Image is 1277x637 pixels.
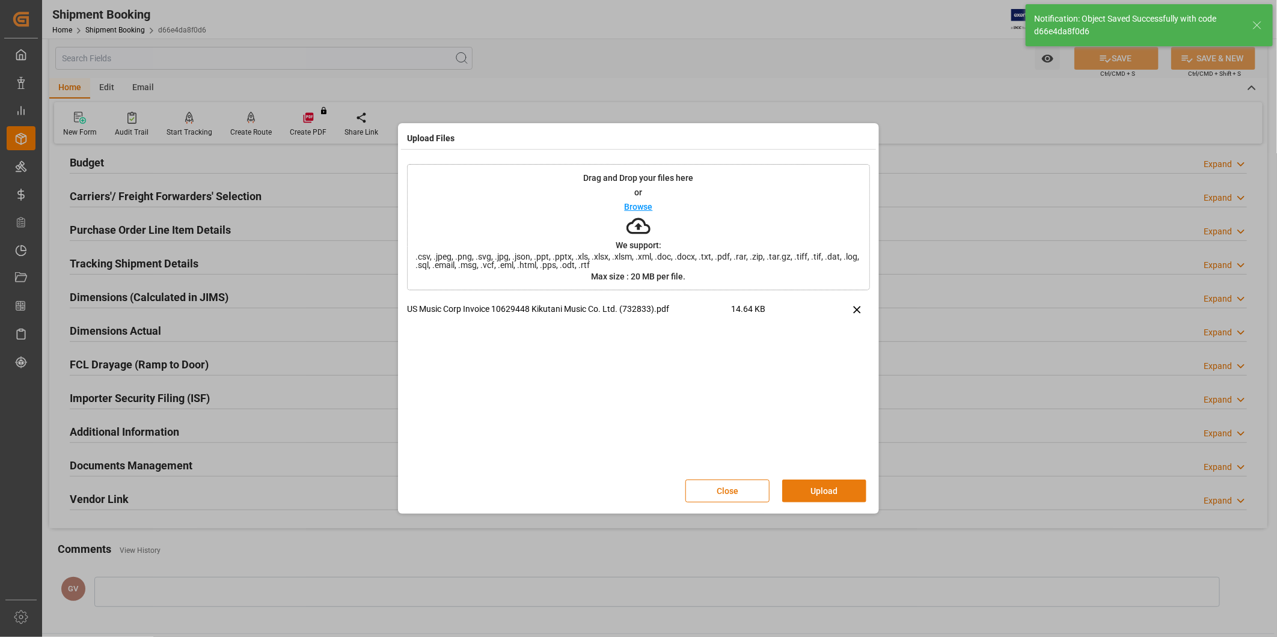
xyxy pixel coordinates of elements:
[782,480,866,502] button: Upload
[408,252,869,269] span: .csv, .jpeg, .png, .svg, .jpg, .json, .ppt, .pptx, .xls, .xlsx, .xlsm, .xml, .doc, .docx, .txt, ....
[731,303,813,324] span: 14.64 KB
[1034,13,1241,38] div: Notification: Object Saved Successfully with code d66e4da8f0d6
[592,272,686,281] p: Max size : 20 MB per file.
[616,241,661,249] p: We support:
[685,480,770,502] button: Close
[407,132,455,145] h4: Upload Files
[584,174,694,182] p: Drag and Drop your files here
[635,188,643,197] p: or
[407,164,870,290] div: Drag and Drop your files hereorBrowseWe support:.csv, .jpeg, .png, .svg, .jpg, .json, .ppt, .pptx...
[625,203,653,211] p: Browse
[407,303,731,315] p: US Music Corp Invoice 10629448 Kikutani Music Co. Ltd. (732833).pdf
